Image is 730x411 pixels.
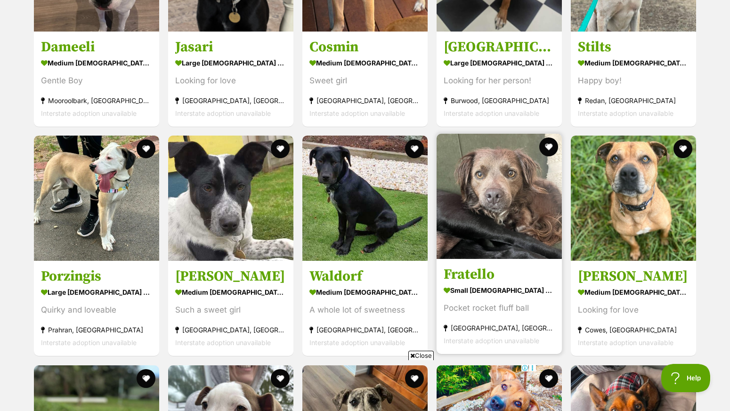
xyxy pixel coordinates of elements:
a: [PERSON_NAME] medium [DEMOGRAPHIC_DATA] Dog Looking for love Cowes, [GEOGRAPHIC_DATA] Interstate ... [571,261,696,356]
div: [GEOGRAPHIC_DATA], [GEOGRAPHIC_DATA] [175,324,286,337]
img: Waldorf [302,136,428,261]
a: [GEOGRAPHIC_DATA] large [DEMOGRAPHIC_DATA] Dog Looking for her person! Burwood, [GEOGRAPHIC_DATA]... [437,31,562,127]
div: [GEOGRAPHIC_DATA], [GEOGRAPHIC_DATA] [175,94,286,107]
button: favourite [673,139,692,158]
div: A whole lot of sweetness [309,304,421,317]
div: Sweet girl [309,74,421,87]
span: Interstate adoption unavailable [578,339,673,347]
button: favourite [405,139,424,158]
div: Cowes, [GEOGRAPHIC_DATA] [578,324,689,337]
div: Burwood, [GEOGRAPHIC_DATA] [444,94,555,107]
button: favourite [539,137,558,156]
a: Dameeli medium [DEMOGRAPHIC_DATA] Dog Gentle Boy Mooroolbark, [GEOGRAPHIC_DATA] Interstate adopti... [34,31,159,127]
button: favourite [539,369,558,388]
h3: Dameeli [41,38,152,56]
span: Close [408,351,434,360]
span: Interstate adoption unavailable [444,337,539,345]
div: Pocket rocket fluff ball [444,302,555,315]
a: Stilts medium [DEMOGRAPHIC_DATA] Dog Happy boy! Redan, [GEOGRAPHIC_DATA] Interstate adoption unav... [571,31,696,127]
img: Porzingis [34,136,159,261]
img: Statler [168,136,293,261]
span: Interstate adoption unavailable [444,109,539,117]
a: Fratello small [DEMOGRAPHIC_DATA] Dog Pocket rocket fluff ball [GEOGRAPHIC_DATA], [GEOGRAPHIC_DAT... [437,259,562,355]
h3: Cosmin [309,38,421,56]
button: favourite [137,139,155,158]
div: Looking for love [578,304,689,317]
h3: [PERSON_NAME] [175,268,286,286]
div: medium [DEMOGRAPHIC_DATA] Dog [578,56,689,70]
div: medium [DEMOGRAPHIC_DATA] Dog [578,286,689,299]
h3: [GEOGRAPHIC_DATA] [444,38,555,56]
div: medium [DEMOGRAPHIC_DATA] Dog [309,286,421,299]
div: [GEOGRAPHIC_DATA], [GEOGRAPHIC_DATA] [309,94,421,107]
div: medium [DEMOGRAPHIC_DATA] Dog [175,286,286,299]
span: Interstate adoption unavailable [309,339,405,347]
div: Redan, [GEOGRAPHIC_DATA] [578,94,689,107]
div: [GEOGRAPHIC_DATA], [GEOGRAPHIC_DATA] [309,324,421,337]
div: Such a sweet girl [175,304,286,317]
div: Prahran, [GEOGRAPHIC_DATA] [41,324,152,337]
h3: Fratello [444,266,555,284]
a: [PERSON_NAME] medium [DEMOGRAPHIC_DATA] Dog Such a sweet girl [GEOGRAPHIC_DATA], [GEOGRAPHIC_DATA... [168,261,293,356]
div: Gentle Boy [41,74,152,87]
iframe: Advertisement [194,364,536,406]
h3: Stilts [578,38,689,56]
div: Quirky and loveable [41,304,152,317]
a: Porzingis large [DEMOGRAPHIC_DATA] Dog Quirky and loveable Prahran, [GEOGRAPHIC_DATA] Interstate ... [34,261,159,356]
a: Waldorf medium [DEMOGRAPHIC_DATA] Dog A whole lot of sweetness [GEOGRAPHIC_DATA], [GEOGRAPHIC_DAT... [302,261,428,356]
div: large [DEMOGRAPHIC_DATA] Dog [175,56,286,70]
div: [GEOGRAPHIC_DATA], [GEOGRAPHIC_DATA] [444,322,555,335]
button: favourite [271,139,290,158]
span: Interstate adoption unavailable [175,109,271,117]
div: Happy boy! [578,74,689,87]
div: Looking for love [175,74,286,87]
div: Looking for her person! [444,74,555,87]
div: small [DEMOGRAPHIC_DATA] Dog [444,284,555,298]
h3: Waldorf [309,268,421,286]
img: Fratello [437,134,562,259]
a: Jasari large [DEMOGRAPHIC_DATA] Dog Looking for love [GEOGRAPHIC_DATA], [GEOGRAPHIC_DATA] Interst... [168,31,293,127]
img: Bruder [571,136,696,261]
div: medium [DEMOGRAPHIC_DATA] Dog [41,56,152,70]
h3: Jasari [175,38,286,56]
a: Cosmin medium [DEMOGRAPHIC_DATA] Dog Sweet girl [GEOGRAPHIC_DATA], [GEOGRAPHIC_DATA] Interstate a... [302,31,428,127]
button: favourite [137,369,155,388]
h3: [PERSON_NAME] [578,268,689,286]
span: Interstate adoption unavailable [578,109,673,117]
span: Interstate adoption unavailable [175,339,271,347]
span: Interstate adoption unavailable [41,339,137,347]
div: medium [DEMOGRAPHIC_DATA] Dog [309,56,421,70]
iframe: Help Scout Beacon - Open [661,364,711,392]
h3: Porzingis [41,268,152,286]
div: large [DEMOGRAPHIC_DATA] Dog [41,286,152,299]
span: Interstate adoption unavailable [309,109,405,117]
div: large [DEMOGRAPHIC_DATA] Dog [444,56,555,70]
div: Mooroolbark, [GEOGRAPHIC_DATA] [41,94,152,107]
span: Interstate adoption unavailable [41,109,137,117]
